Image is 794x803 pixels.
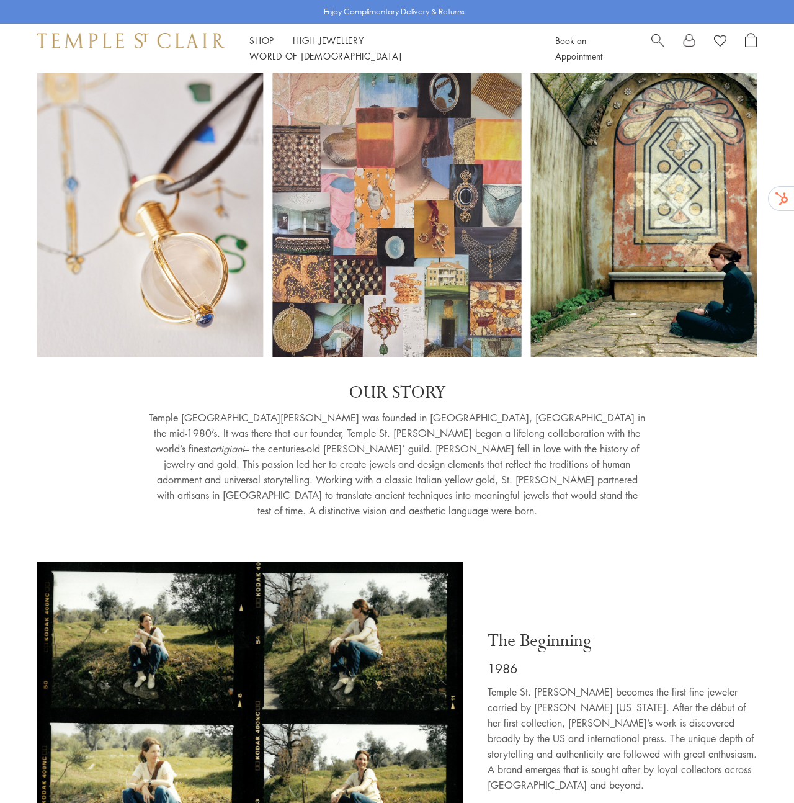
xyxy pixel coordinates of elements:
a: Open Shopping Bag [745,33,757,64]
a: ShopShop [249,34,274,47]
p: Enjoy Complimentary Delivery & Returns [324,6,465,18]
nav: Main navigation [249,33,527,64]
em: artigiani [210,442,244,455]
a: Search [651,33,664,64]
p: 1986 [488,658,757,678]
p: The Beginning [488,630,757,652]
p: Temple [GEOGRAPHIC_DATA][PERSON_NAME] was founded in [GEOGRAPHIC_DATA], [GEOGRAPHIC_DATA] in the ... [149,410,645,519]
a: Book an Appointment [555,34,602,62]
a: High JewelleryHigh Jewellery [293,34,364,47]
p: OUR STORY [149,382,645,404]
p: Temple St. [PERSON_NAME] becomes the first fine jeweler carried by [PERSON_NAME] [US_STATE]. Afte... [488,684,757,793]
a: View Wishlist [714,33,726,52]
img: Temple St. Clair [37,33,225,48]
iframe: Gorgias live chat messenger [732,745,782,791]
a: World of [DEMOGRAPHIC_DATA]World of [DEMOGRAPHIC_DATA] [249,50,401,62]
